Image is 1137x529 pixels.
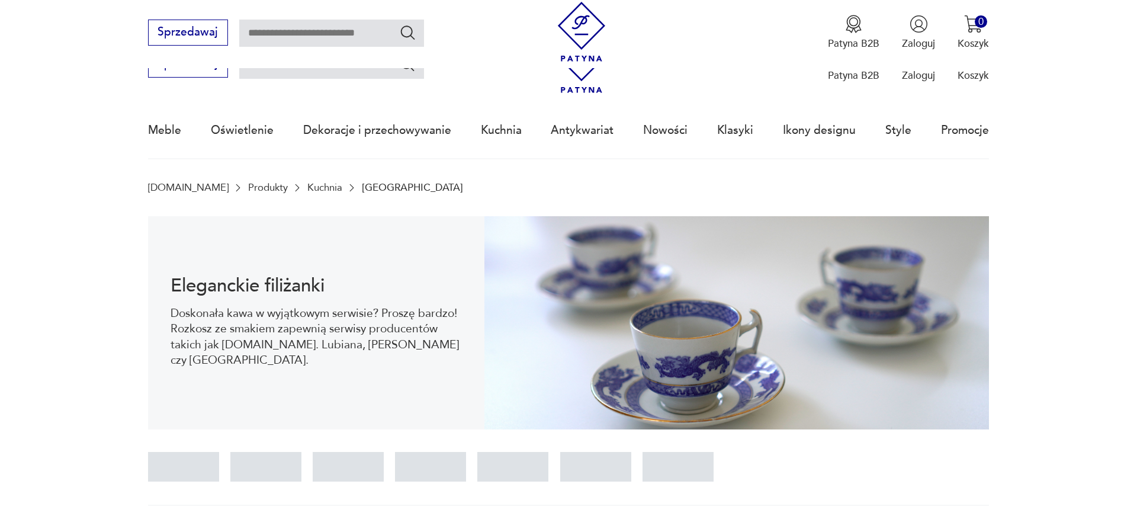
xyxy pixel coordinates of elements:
a: Produkty [248,182,288,193]
img: Patyna - sklep z meblami i dekoracjami vintage [552,2,612,62]
button: Szukaj [399,56,416,73]
a: Kuchnia [481,103,522,158]
button: Szukaj [399,24,416,41]
img: Ikona koszyka [964,15,982,33]
p: Koszyk [958,37,989,50]
a: Ikona medaluPatyna B2B [828,15,879,50]
a: Antykwariat [551,103,614,158]
img: 1132479ba2f2d4faba0628093889a7ce.jpg [484,216,989,429]
button: Zaloguj [902,15,935,50]
p: Doskonała kawa w wyjątkowym serwisie? Proszę bardzo! Rozkosz ze smakiem zapewnią serwisy producen... [171,306,462,368]
a: Ikony designu [783,103,856,158]
img: Ikona medalu [844,15,863,33]
h1: Eleganckie filiżanki [171,277,462,294]
a: Dekoracje i przechowywanie [303,103,451,158]
a: Nowości [643,103,688,158]
a: [DOMAIN_NAME] [148,182,229,193]
a: Promocje [941,103,989,158]
p: Patyna B2B [828,69,879,82]
a: Sprzedawaj [148,60,228,70]
img: Ikonka użytkownika [910,15,928,33]
a: Oświetlenie [211,103,274,158]
p: [GEOGRAPHIC_DATA] [362,182,463,193]
p: Patyna B2B [828,37,879,50]
p: Zaloguj [902,69,935,82]
button: Patyna B2B [828,15,879,50]
a: Sprzedawaj [148,28,228,38]
a: Meble [148,103,181,158]
button: 0Koszyk [958,15,989,50]
a: Style [885,103,911,158]
div: 0 [975,15,987,28]
p: Koszyk [958,69,989,82]
p: Zaloguj [902,37,935,50]
a: Kuchnia [307,182,342,193]
button: Sprzedawaj [148,20,228,46]
a: Klasyki [717,103,753,158]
